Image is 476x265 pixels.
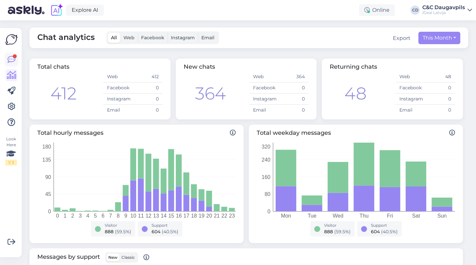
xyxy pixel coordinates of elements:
tspan: 240 [262,157,270,163]
tspan: 19 [199,213,205,219]
tspan: 15 [168,213,174,219]
td: Email [103,105,133,116]
tspan: Wed [333,213,343,219]
span: Facebook [141,35,164,41]
tspan: 0 [48,209,51,214]
tspan: 6 [101,213,104,219]
td: 0 [133,94,163,105]
td: Email [395,105,425,116]
a: C&C DaugavpilsiDeal Latvija [422,5,472,15]
div: iDeal Latvija [422,10,465,15]
tspan: 18 [191,213,197,219]
td: Web [395,71,425,82]
tspan: 3 [79,213,82,219]
div: Look Here [5,136,17,166]
span: 604 [152,229,160,235]
td: 0 [425,94,455,105]
tspan: 90 [45,174,51,180]
td: Facebook [103,82,133,94]
img: explore-ai [50,3,64,17]
tspan: 2 [71,213,74,219]
div: 412 [50,81,77,106]
tspan: 14 [161,213,167,219]
tspan: Fri [387,213,393,219]
tspan: 23 [229,213,235,219]
span: All [111,35,117,41]
span: Total hourly messages [37,129,236,137]
tspan: 17 [184,213,190,219]
td: 0 [133,82,163,94]
span: Web [123,35,135,41]
tspan: 45 [45,191,51,197]
td: Facebook [395,82,425,94]
tspan: Thu [359,213,369,219]
td: Email [249,105,279,116]
div: C&C Daugavpils [422,5,465,10]
tspan: 9 [124,213,127,219]
div: 364 [195,81,226,106]
span: 888 [105,229,114,235]
tspan: 16 [176,213,182,219]
div: Visitor [105,222,131,228]
tspan: 7 [109,213,112,219]
td: Web [249,71,279,82]
tspan: Sat [412,213,420,219]
tspan: 1 [64,213,66,219]
span: Email [201,35,214,41]
div: Export [393,34,411,42]
span: Returning chats [330,63,377,70]
tspan: Tue [308,213,317,219]
span: ( 59.5 %) [334,229,351,235]
tspan: 4 [86,213,89,219]
span: ( 40.5 %) [381,229,398,235]
span: Total weekday messages [257,129,455,137]
td: 0 [425,105,455,116]
td: 0 [425,82,455,94]
div: 48 [344,81,367,106]
tspan: 13 [153,213,159,219]
span: Chat analytics [37,31,95,44]
td: 0 [133,105,163,116]
tspan: 22 [221,213,227,219]
tspan: 80 [265,191,270,197]
td: 48 [425,71,455,82]
td: 412 [133,71,163,82]
td: Instagram [395,94,425,105]
div: Visitor [324,222,351,228]
tspan: 8 [117,213,119,219]
tspan: 20 [206,213,212,219]
td: Web [103,71,133,82]
tspan: 21 [214,213,220,219]
td: 0 [279,94,309,105]
span: Classic [121,255,135,260]
tspan: 0 [56,213,59,219]
td: 0 [279,105,309,116]
span: Instagram [171,35,195,41]
tspan: 0 [267,209,270,214]
span: ( 40.5 %) [162,229,178,235]
div: 1 / 3 [5,160,17,166]
tspan: 10 [130,213,136,219]
tspan: 12 [146,213,152,219]
tspan: 180 [42,144,51,150]
div: Support [371,222,398,228]
div: CD [411,6,420,15]
tspan: 135 [42,157,51,163]
td: 0 [279,82,309,94]
img: Askly Logo [5,33,18,46]
div: Support [152,222,178,228]
tspan: 5 [94,213,97,219]
td: Instagram [249,94,279,105]
tspan: Mon [281,213,291,219]
td: Instagram [103,94,133,105]
tspan: Sun [437,213,447,219]
span: Messages by support [37,252,149,263]
span: ( 59.5 %) [115,229,131,235]
button: This Month [418,32,460,44]
span: New chats [184,63,215,70]
tspan: 320 [262,144,270,150]
td: Facebook [249,82,279,94]
div: Online [359,4,395,16]
span: 888 [324,229,333,235]
tspan: 11 [138,213,144,219]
